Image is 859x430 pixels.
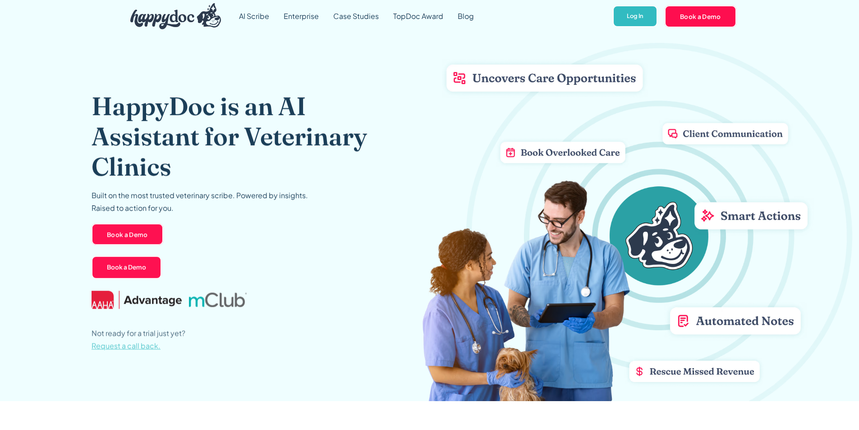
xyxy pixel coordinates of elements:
a: Log In [613,5,657,28]
p: Not ready for a trial just yet? [92,327,185,352]
img: HappyDoc Logo: A happy dog with his ear up, listening. [130,3,221,29]
a: Book a Demo [665,5,736,27]
img: mclub logo [188,293,246,307]
a: Book a Demo [92,223,163,245]
span: Request a call back. [92,341,161,351]
img: AAHA Advantage logo [92,291,182,309]
p: Built on the most trusted veterinary scribe. Powered by insights. Raised to action for you. [92,189,308,214]
a: home [123,1,221,32]
a: Book a Demo [92,256,161,279]
h1: HappyDoc is an AI Assistant for Veterinary Clinics [92,91,396,182]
